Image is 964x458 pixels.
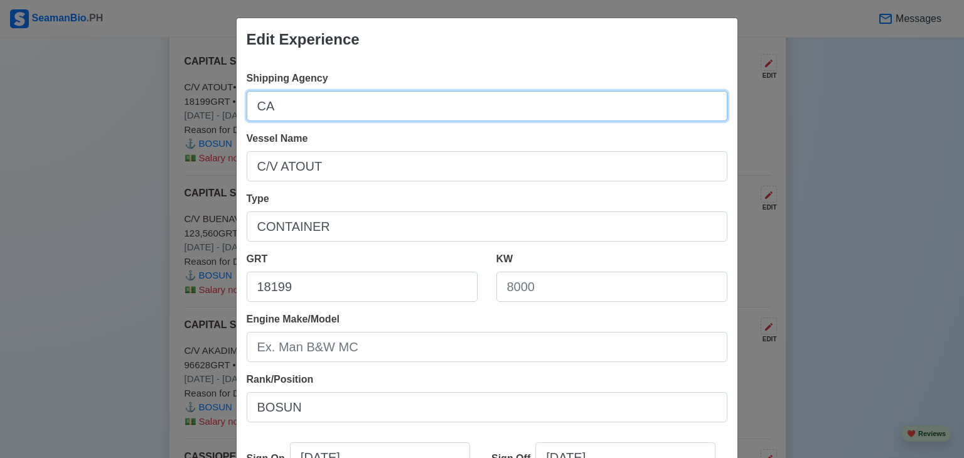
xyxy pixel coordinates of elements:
[247,392,727,422] input: Ex: Third Officer or 3/OFF
[496,272,727,302] input: 8000
[247,272,478,302] input: 33922
[247,73,328,83] span: Shipping Agency
[247,28,360,51] div: Edit Experience
[247,211,727,242] input: Bulk, Container, etc.
[247,314,340,324] span: Engine Make/Model
[247,332,727,362] input: Ex. Man B&W MC
[247,374,314,385] span: Rank/Position
[247,151,727,181] input: Ex: Dolce Vita
[247,91,727,121] input: Ex: Global Gateway
[247,253,268,264] span: GRT
[247,133,308,144] span: Vessel Name
[496,253,513,264] span: KW
[247,193,269,204] span: Type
